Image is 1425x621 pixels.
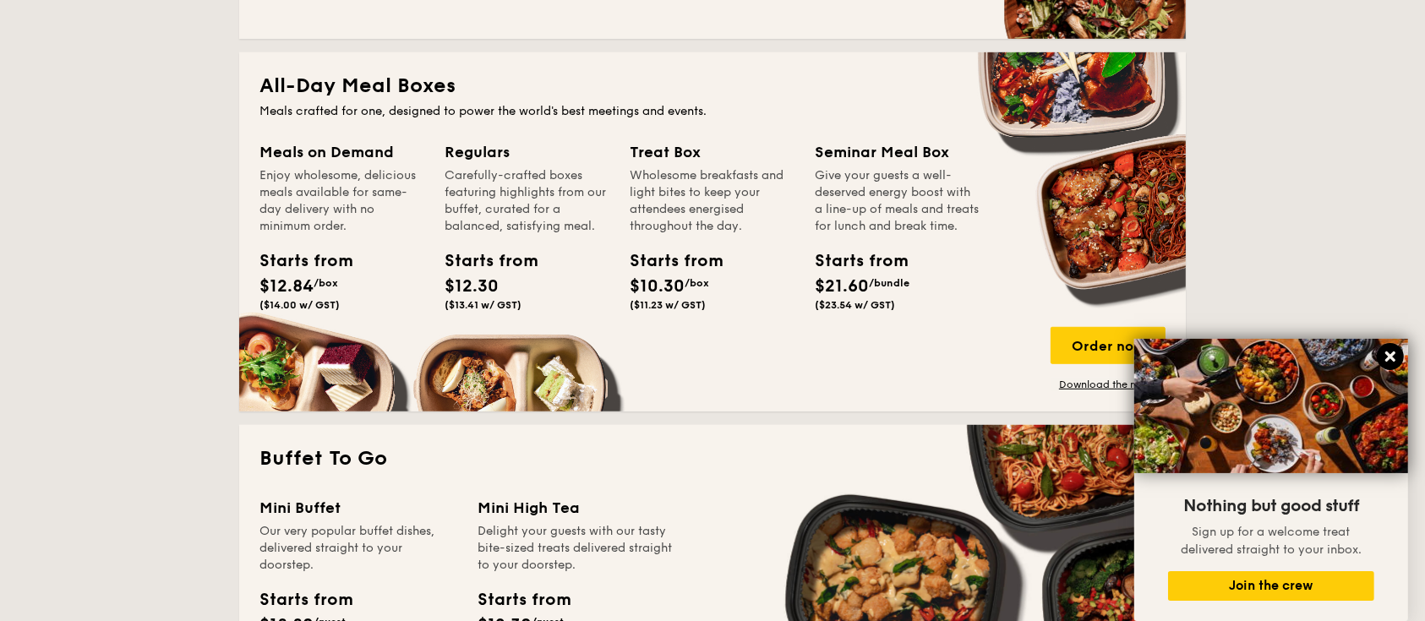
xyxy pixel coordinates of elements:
div: Our very popular buffet dishes, delivered straight to your doorstep. [259,523,457,574]
span: ($14.00 w/ GST) [259,299,340,311]
div: Starts from [259,587,352,613]
h2: All-Day Meal Boxes [259,73,1166,100]
span: /bundle [869,277,909,289]
div: Starts from [259,248,336,274]
div: Starts from [630,248,706,274]
div: Starts from [445,248,521,274]
button: Join the crew [1168,571,1374,601]
div: Enjoy wholesome, delicious meals available for same-day delivery with no minimum order. [259,167,424,235]
span: Nothing but good stuff [1183,496,1359,516]
img: DSC07876-Edit02-Large.jpeg [1134,339,1408,473]
div: Seminar Meal Box [815,140,980,164]
span: Sign up for a welcome treat delivered straight to your inbox. [1181,525,1362,557]
h2: Buffet To Go [259,445,1166,472]
span: ($23.54 w/ GST) [815,299,895,311]
div: Meals on Demand [259,140,424,164]
div: Give your guests a well-deserved energy boost with a line-up of meals and treats for lunch and br... [815,167,980,235]
div: Mini High Tea [478,496,675,520]
button: Close [1377,343,1404,370]
span: /box [314,277,338,289]
div: Starts from [478,587,570,613]
span: $21.60 [815,276,869,297]
div: Treat Box [630,140,794,164]
div: Starts from [815,248,891,274]
span: $10.30 [630,276,685,297]
span: ($13.41 w/ GST) [445,299,521,311]
div: Regulars [445,140,609,164]
span: /box [685,277,709,289]
div: Order now [1051,327,1166,364]
div: Delight your guests with our tasty bite-sized treats delivered straight to your doorstep. [478,523,675,574]
div: Mini Buffet [259,496,457,520]
div: Meals crafted for one, designed to power the world's best meetings and events. [259,103,1166,120]
span: $12.84 [259,276,314,297]
div: Wholesome breakfasts and light bites to keep your attendees energised throughout the day. [630,167,794,235]
div: Carefully-crafted boxes featuring highlights from our buffet, curated for a balanced, satisfying ... [445,167,609,235]
span: $12.30 [445,276,499,297]
span: ($11.23 w/ GST) [630,299,706,311]
a: Download the menu [1051,378,1166,391]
